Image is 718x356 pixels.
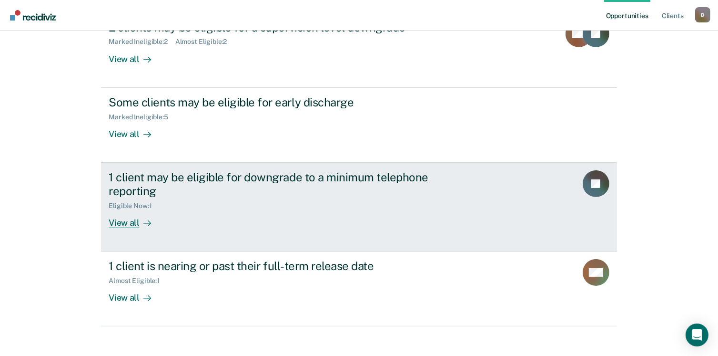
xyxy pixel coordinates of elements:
[10,10,56,21] img: Recidiviz
[109,113,175,121] div: Marked Ineligible : 5
[101,12,617,88] a: 2 clients may be eligible for a supervision level downgradeMarked Ineligible:2Almost Eligible:2Vi...
[101,163,617,251] a: 1 client may be eligible for downgrade to a minimum telephone reportingEligible Now:1View all
[695,7,710,22] button: Profile dropdown button
[686,324,708,346] div: Open Intercom Messenger
[109,170,443,198] div: 1 client may be eligible for downgrade to a minimum telephone reporting
[109,202,159,210] div: Eligible Now : 1
[695,7,710,22] div: B
[101,88,617,163] a: Some clients may be eligible for early dischargeMarked Ineligible:5View all
[175,38,235,46] div: Almost Eligible : 2
[109,277,167,285] div: Almost Eligible : 1
[109,46,162,64] div: View all
[109,259,443,273] div: 1 client is nearing or past their full-term release date
[109,38,175,46] div: Marked Ineligible : 2
[109,121,162,139] div: View all
[109,209,162,228] div: View all
[101,251,617,326] a: 1 client is nearing or past their full-term release dateAlmost Eligible:1View all
[109,285,162,304] div: View all
[109,95,443,109] div: Some clients may be eligible for early discharge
